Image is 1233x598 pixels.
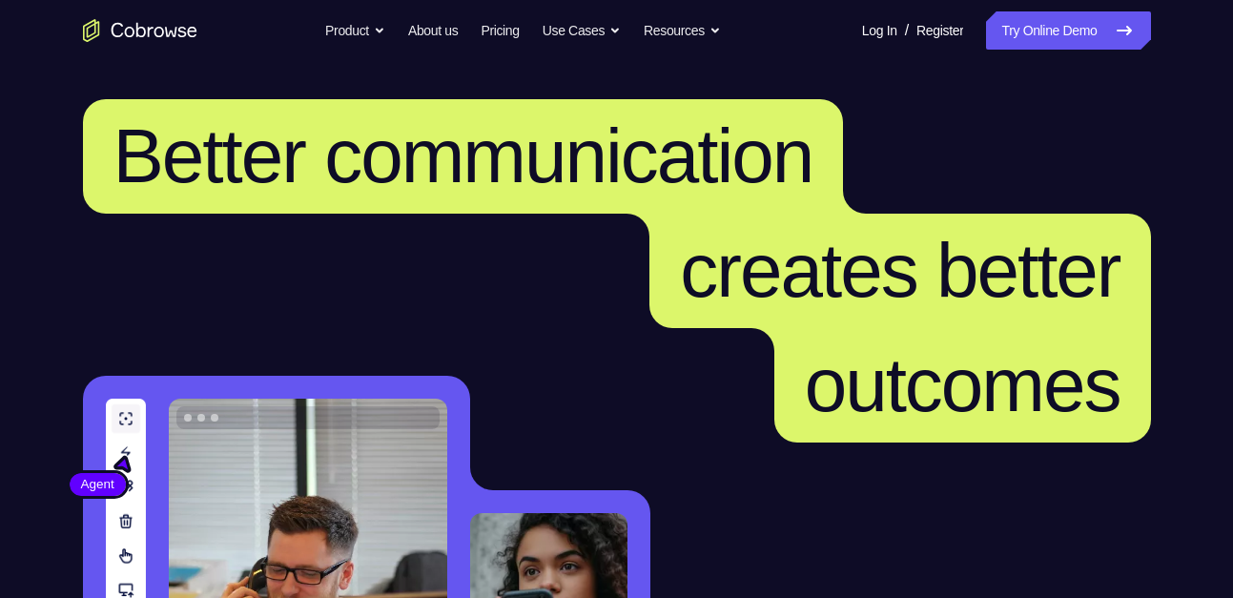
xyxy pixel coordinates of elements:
[325,11,385,50] button: Product
[862,11,897,50] a: Log In
[83,19,197,42] a: Go to the home page
[644,11,721,50] button: Resources
[70,475,126,494] span: Agent
[905,19,909,42] span: /
[986,11,1150,50] a: Try Online Demo
[543,11,621,50] button: Use Cases
[408,11,458,50] a: About us
[805,342,1120,427] span: outcomes
[680,228,1120,313] span: creates better
[916,11,963,50] a: Register
[113,113,813,198] span: Better communication
[481,11,519,50] a: Pricing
